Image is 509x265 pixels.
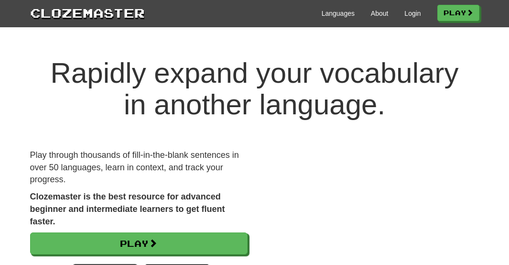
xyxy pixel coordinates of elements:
[30,232,248,254] a: Play
[30,192,225,226] strong: Clozemaster is the best resource for advanced beginner and intermediate learners to get fluent fa...
[30,4,145,22] a: Clozemaster
[322,9,355,18] a: Languages
[404,9,421,18] a: Login
[30,149,248,186] p: Play through thousands of fill-in-the-blank sentences in over 50 languages, learn in context, and...
[371,9,389,18] a: About
[437,5,479,21] a: Play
